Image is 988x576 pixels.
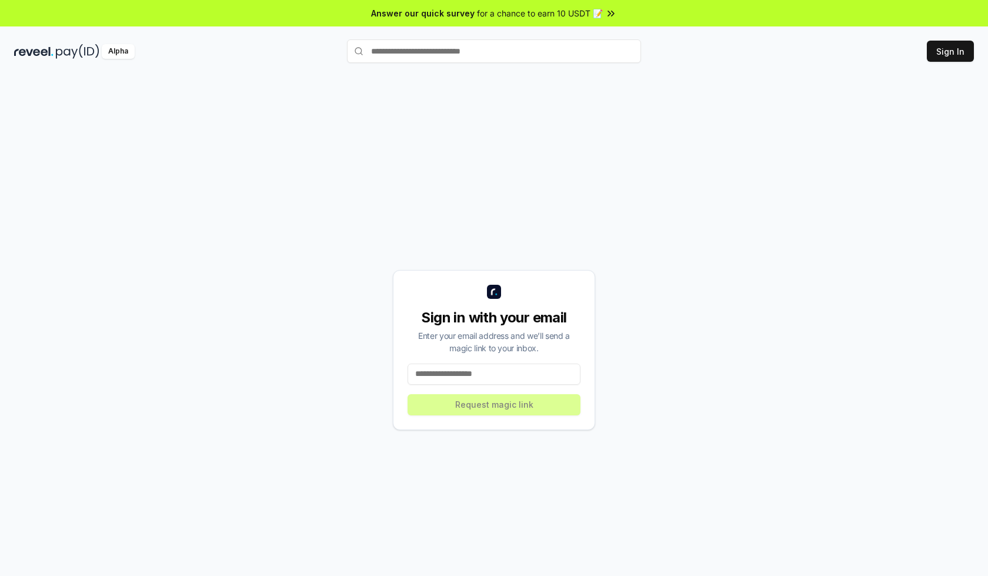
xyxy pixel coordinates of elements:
[56,44,99,59] img: pay_id
[371,7,475,19] span: Answer our quick survey
[927,41,974,62] button: Sign In
[408,329,580,354] div: Enter your email address and we’ll send a magic link to your inbox.
[408,308,580,327] div: Sign in with your email
[14,44,54,59] img: reveel_dark
[102,44,135,59] div: Alpha
[487,285,501,299] img: logo_small
[477,7,603,19] span: for a chance to earn 10 USDT 📝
